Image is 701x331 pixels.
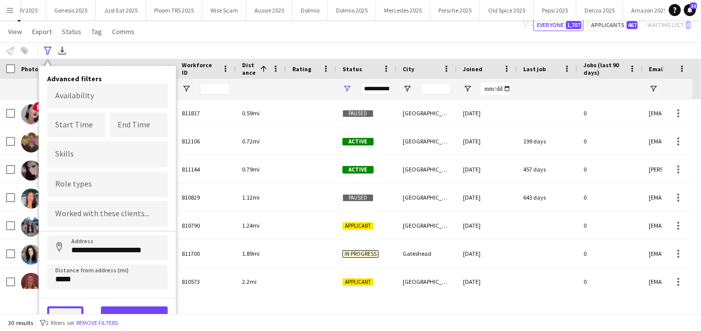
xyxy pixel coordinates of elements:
span: 1.12mi [242,194,260,201]
button: Open Filter Menu [649,84,658,93]
span: Workforce ID [182,61,218,76]
div: [GEOGRAPHIC_DATA] [397,127,457,155]
img: Abdullah shkry alsalih [21,132,41,152]
span: Export [32,27,52,36]
a: Tag [87,25,106,38]
span: 32 [690,3,697,9]
div: 643 days [517,184,577,211]
span: 0.59mi [242,109,260,117]
button: Applicants467 [588,19,640,31]
button: Denza 2025 [576,1,623,20]
span: Tag [91,27,102,36]
span: Paused [342,110,374,117]
span: 1.24mi [242,222,260,229]
a: Export [28,25,56,38]
a: Comms [108,25,139,38]
span: Paused [342,194,374,202]
button: Old Spice 2025 [480,1,534,20]
input: City Filter Input [421,83,451,95]
span: Jobs (last 90 days) [583,61,625,76]
div: 810829 [176,184,236,211]
button: Dolmio [293,1,328,20]
button: Open Filter Menu [182,84,191,93]
span: Applicant [342,278,374,286]
span: Email [649,65,665,73]
button: Mercedes 2025 [376,1,430,20]
span: Rating [292,65,311,73]
span: Status [342,65,362,73]
input: Type to search clients... [55,210,160,219]
span: Distance [242,61,256,76]
button: Open Filter Menu [403,84,412,93]
span: 0.72mi [242,137,260,145]
button: Aussie 2025 [247,1,293,20]
div: [GEOGRAPHIC_DATA] [397,155,457,183]
a: View [4,25,26,38]
div: [GEOGRAPHIC_DATA] [397,268,457,295]
button: View results [101,306,168,326]
input: Workforce ID Filter Input [200,83,230,95]
div: [GEOGRAPHIC_DATA] [397,184,457,211]
button: Just Eat 2025 [96,1,146,20]
button: Ploom TRS 2025 [146,1,202,20]
span: City [403,65,414,73]
span: First Name [71,65,102,73]
h4: Advanced filters [47,74,168,83]
div: [DATE] [457,212,517,239]
input: Type to search role types... [55,180,160,189]
img: lacie spoors [21,273,41,293]
img: Holly Hope-Hume [21,160,41,181]
button: Genesis 2025 [46,1,96,20]
div: 0 [577,240,643,267]
span: Comms [112,27,135,36]
img: Gemma Richardson [21,245,41,265]
div: [GEOGRAPHIC_DATA] [397,99,457,127]
div: 0 [577,184,643,211]
button: Open Filter Menu [342,84,352,93]
app-action-btn: Export XLSX [56,45,68,57]
div: Gateshead [397,240,457,267]
div: 0 [577,268,643,295]
div: 199 days [517,127,577,155]
div: [DATE] [457,268,517,295]
div: 810790 [176,212,236,239]
span: 2.2mi [242,278,257,285]
input: Joined Filter Input [481,83,511,95]
div: 0 [577,155,643,183]
button: Clear [47,306,83,326]
div: 811700 [176,240,236,267]
button: Wise Scam [202,1,247,20]
span: View [8,27,22,36]
span: 0.79mi [242,165,260,173]
div: [GEOGRAPHIC_DATA] [397,212,457,239]
span: ! [33,102,43,112]
span: Last Name [127,65,156,73]
span: Status [62,27,81,36]
button: Open Filter Menu [463,84,472,93]
div: 812106 [176,127,236,155]
span: In progress [342,250,379,258]
div: [DATE] [457,184,517,211]
app-action-btn: Advanced filters [42,45,54,57]
span: Photo [21,65,38,73]
button: Pepsi 2025 [534,1,576,20]
button: Porsche 2025 [430,1,480,20]
img: Sonia Esmaeily [21,189,41,209]
img: Susu Tan [21,217,41,237]
div: 811144 [176,155,236,183]
div: [DATE] [457,155,517,183]
div: 0 [577,99,643,127]
span: Joined [463,65,483,73]
button: Amazon 2025 [623,1,675,20]
input: Type to search skills... [55,150,160,159]
div: 457 days [517,155,577,183]
span: 1.89mi [242,250,260,257]
div: [DATE] [457,127,517,155]
span: Applicant [342,222,374,230]
div: 810573 [176,268,236,295]
div: 0 [577,127,643,155]
div: [DATE] [457,99,517,127]
span: Active [342,138,374,145]
a: 32 [684,4,696,16]
span: 467 [627,21,638,29]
